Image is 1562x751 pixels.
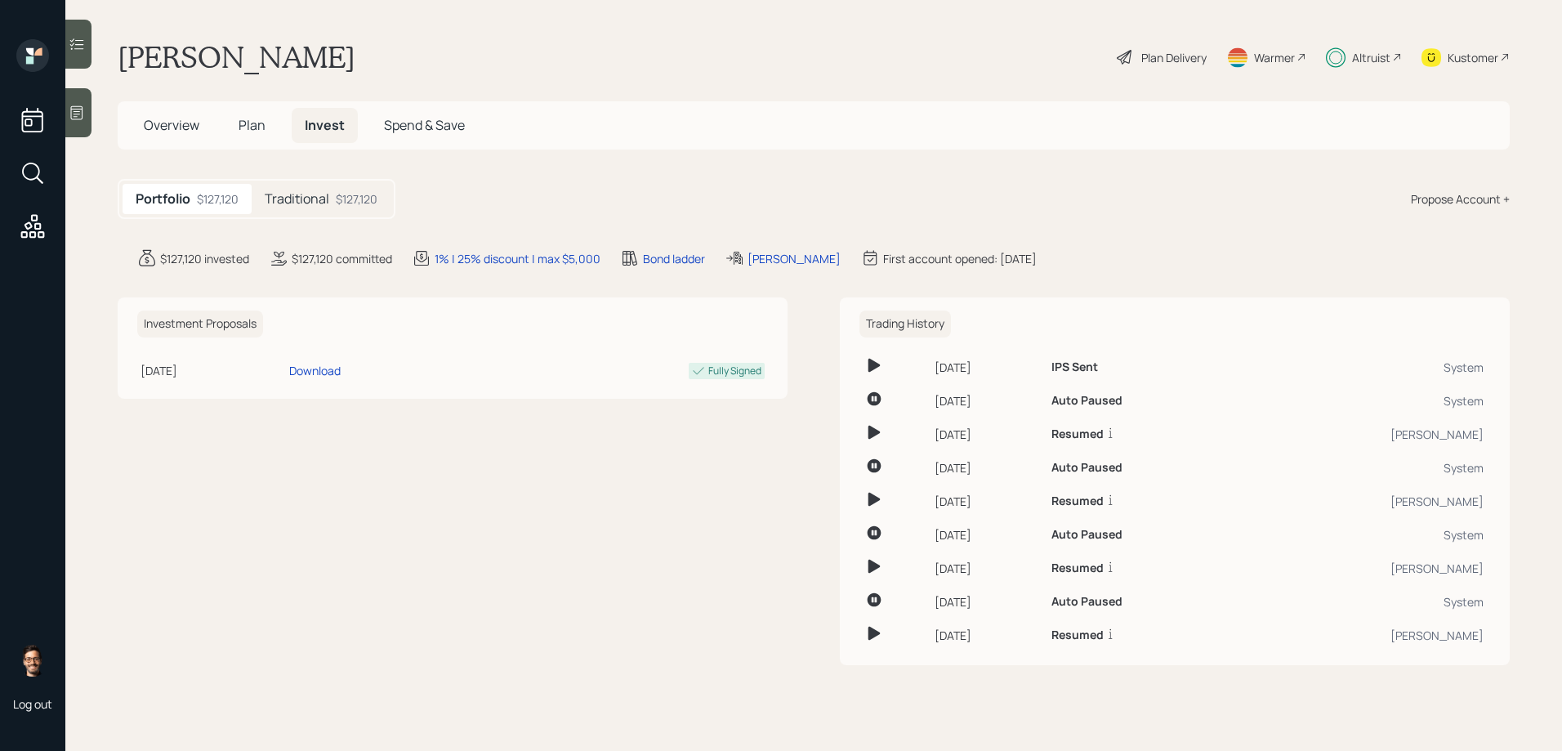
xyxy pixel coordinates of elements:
[935,493,1038,510] div: [DATE]
[935,560,1038,577] div: [DATE]
[1051,528,1122,542] h6: Auto Paused
[1248,627,1484,644] div: [PERSON_NAME]
[239,116,266,134] span: Plan
[935,627,1038,644] div: [DATE]
[16,644,49,677] img: sami-boghos-headshot.png
[935,593,1038,610] div: [DATE]
[384,116,465,134] span: Spend & Save
[859,311,951,338] h6: Trading History
[1248,459,1484,476] div: System
[1051,427,1104,441] h6: Resumed
[1248,392,1484,409] div: System
[1254,49,1295,66] div: Warmer
[141,362,283,379] div: [DATE]
[935,526,1038,543] div: [DATE]
[336,190,377,208] div: $127,120
[292,250,392,267] div: $127,120 committed
[1051,461,1122,475] h6: Auto Paused
[883,250,1037,267] div: First account opened: [DATE]
[305,116,345,134] span: Invest
[160,250,249,267] div: $127,120 invested
[1051,360,1098,374] h6: IPS Sent
[935,392,1038,409] div: [DATE]
[1248,560,1484,577] div: [PERSON_NAME]
[1248,359,1484,376] div: System
[197,190,239,208] div: $127,120
[435,250,600,267] div: 1% | 25% discount | max $5,000
[1352,49,1390,66] div: Altruist
[13,696,52,712] div: Log out
[1248,593,1484,610] div: System
[1051,394,1122,408] h6: Auto Paused
[1248,526,1484,543] div: System
[1051,628,1104,642] h6: Resumed
[289,362,341,379] div: Download
[935,426,1038,443] div: [DATE]
[1051,561,1104,575] h6: Resumed
[1248,426,1484,443] div: [PERSON_NAME]
[1248,493,1484,510] div: [PERSON_NAME]
[265,191,329,207] h5: Traditional
[1051,595,1122,609] h6: Auto Paused
[1448,49,1498,66] div: Kustomer
[1411,190,1510,208] div: Propose Account +
[118,39,355,75] h1: [PERSON_NAME]
[708,364,761,378] div: Fully Signed
[1141,49,1207,66] div: Plan Delivery
[1051,494,1104,508] h6: Resumed
[748,250,841,267] div: [PERSON_NAME]
[144,116,199,134] span: Overview
[136,191,190,207] h5: Portfolio
[643,250,705,267] div: Bond ladder
[935,459,1038,476] div: [DATE]
[137,311,263,338] h6: Investment Proposals
[935,359,1038,376] div: [DATE]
